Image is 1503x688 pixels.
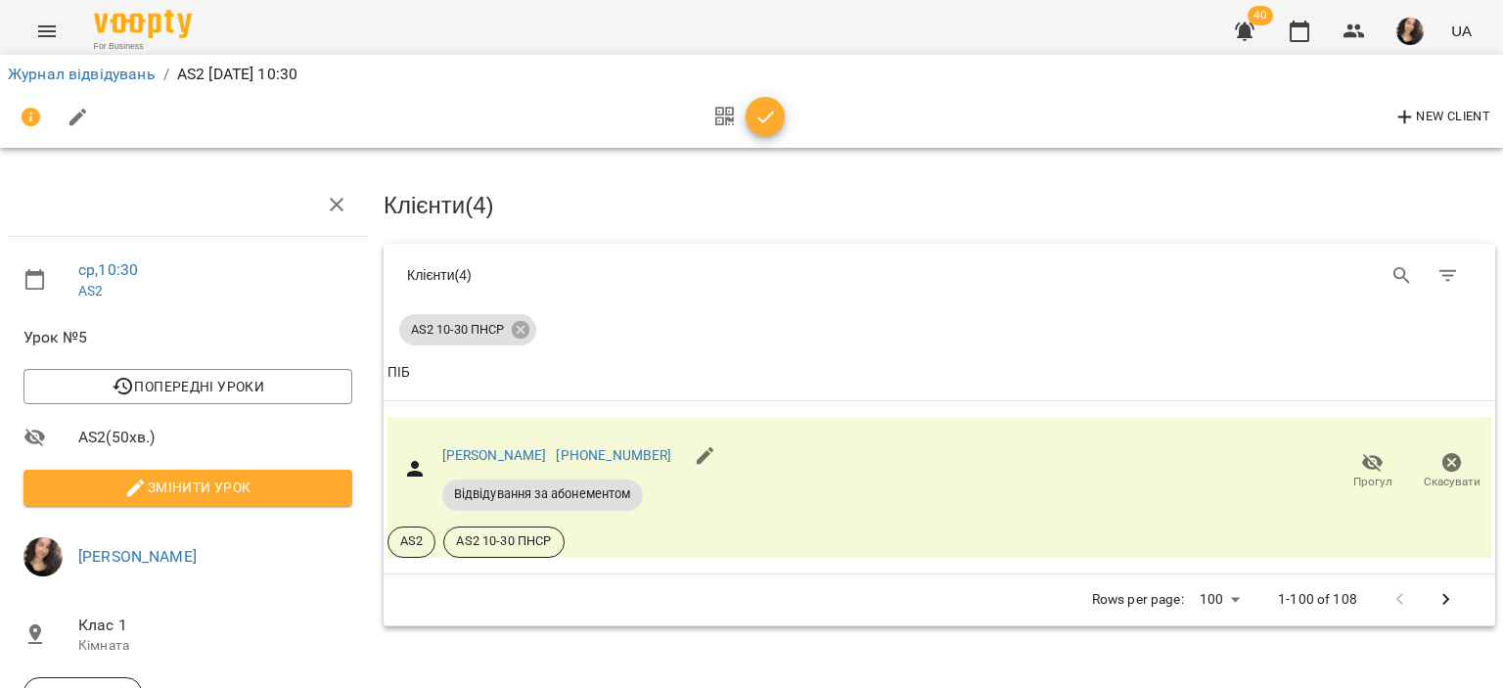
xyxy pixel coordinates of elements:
[387,361,1491,385] span: ПІБ
[23,326,352,349] span: Урок №5
[1425,252,1472,299] button: Фільтр
[442,485,643,503] span: Відвідування за абонементом
[1393,106,1490,129] span: New Client
[94,40,192,53] span: For Business
[23,8,70,55] button: Menu
[78,547,197,566] a: [PERSON_NAME]
[1248,6,1273,25] span: 40
[163,63,169,86] li: /
[1396,18,1424,45] img: af1f68b2e62f557a8ede8df23d2b6d50.jpg
[1192,585,1247,614] div: 100
[444,532,563,550] span: AS2 10-30 ПНСР
[39,476,337,499] span: Змінити урок
[1353,474,1392,490] span: Прогул
[399,314,536,345] div: AS2 10-30 ПНСР
[94,10,192,38] img: Voopty Logo
[78,283,103,298] a: AS2
[1389,102,1495,133] button: New Client
[39,375,337,398] span: Попередні уроки
[384,244,1495,306] div: Table Toolbar
[78,636,352,656] p: Кімната
[78,614,352,637] span: Клас 1
[1451,21,1472,41] span: UA
[177,63,297,86] p: AS2 [DATE] 10:30
[556,447,671,463] a: [PHONE_NUMBER]
[8,63,1495,86] nav: breadcrumb
[1092,590,1184,610] p: Rows per page:
[387,361,410,385] div: ПІБ
[78,426,352,449] span: AS2 ( 50 хв. )
[78,260,138,279] a: ср , 10:30
[23,537,63,576] img: af1f68b2e62f557a8ede8df23d2b6d50.jpg
[388,532,434,550] span: AS2
[384,193,1495,218] h3: Клієнти ( 4 )
[387,361,410,385] div: Sort
[1424,474,1480,490] span: Скасувати
[399,321,516,339] span: AS2 10-30 ПНСР
[1379,252,1426,299] button: Search
[1333,444,1412,499] button: Прогул
[442,447,547,463] a: [PERSON_NAME]
[8,65,156,83] a: Журнал відвідувань
[1443,13,1480,49] button: UA
[1412,444,1491,499] button: Скасувати
[23,369,352,404] button: Попередні уроки
[1278,590,1357,610] p: 1-100 of 108
[407,265,925,285] div: Клієнти ( 4 )
[1423,576,1470,623] button: Next Page
[23,470,352,505] button: Змінити урок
